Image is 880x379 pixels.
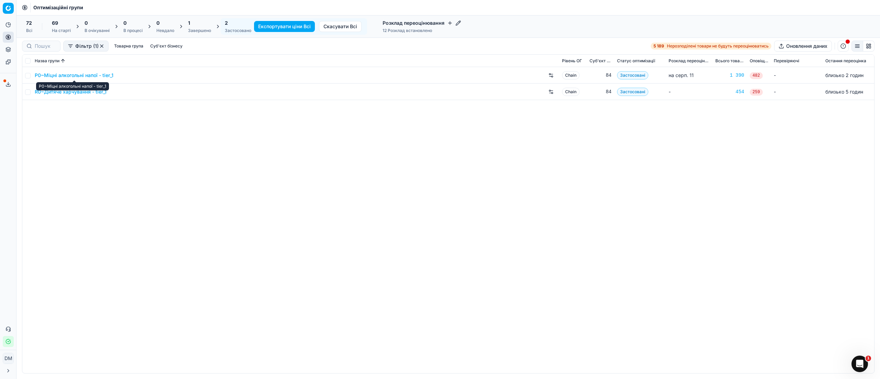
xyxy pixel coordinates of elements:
[750,72,763,79] span: 482
[851,356,868,372] iframe: Intercom live chat
[254,21,315,32] button: Експортувати ціни Всі
[156,20,159,26] span: 0
[319,21,362,32] button: Скасувати Всі
[617,71,648,79] span: Застосовані
[188,20,190,26] span: 1
[383,28,461,33] div: 12 Розклад встановлено
[715,58,744,64] span: Всього товарів
[590,58,612,64] span: Суб'єкт бізнесу
[123,28,143,33] div: В процесі
[666,84,713,100] td: -
[63,41,109,52] button: Фільтр (1)
[85,28,110,33] div: В очікуванні
[36,82,109,90] div: P0~Міцні алкогольні напої - tier_1
[750,89,763,96] span: 259
[774,41,832,52] button: Оновлення даних
[653,43,664,49] strong: 5 189
[651,43,771,50] a: 5 189Нерозподілені товари не будуть переоцінюватись
[156,28,174,33] div: Невдало
[617,88,648,96] span: Застосовані
[669,72,694,78] span: на серп. 11
[590,88,612,95] div: 84
[52,20,58,26] span: 69
[33,4,83,11] nav: breadcrumb
[35,43,56,50] input: Пошук
[225,20,228,26] span: 2
[59,57,66,64] button: Sorted by Назва групи ascending
[562,88,580,96] span: Chain
[774,58,799,64] span: Перевіряючі
[52,28,71,33] div: На старті
[35,58,59,64] span: Назва групи
[715,72,744,79] a: 1 390
[111,42,146,50] button: Товарна група
[3,353,13,364] span: DM
[147,42,185,50] button: Суб'єкт бізнесу
[225,28,251,33] div: Застосовано
[3,353,14,364] button: DM
[669,58,710,64] span: Розклад переоцінювання
[562,71,580,79] span: Chain
[825,89,863,95] span: близько 5 годин
[562,58,582,64] span: Рівень OГ
[771,67,823,84] td: -
[617,58,655,64] span: Статус оптимізації
[825,58,866,64] span: Остання переоцінка
[123,20,126,26] span: 0
[590,72,612,79] div: 84
[750,58,768,64] span: Оповіщення
[866,356,871,361] span: 1
[188,28,211,33] div: Завершено
[771,84,823,100] td: -
[667,43,769,49] span: Нерозподілені товари не будуть переоцінюватись
[33,4,83,11] span: Оптимізаційні групи
[26,28,32,33] div: Всі
[85,20,88,26] span: 0
[35,88,107,95] a: R0~Дитяче харчування - tier_1
[825,72,863,78] span: близько 2 годин
[715,88,744,95] a: 454
[383,20,461,26] h4: Розклад переоцінювання
[26,20,32,26] span: 72
[35,72,113,79] a: P0~Міцні алкогольні напої - tier_1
